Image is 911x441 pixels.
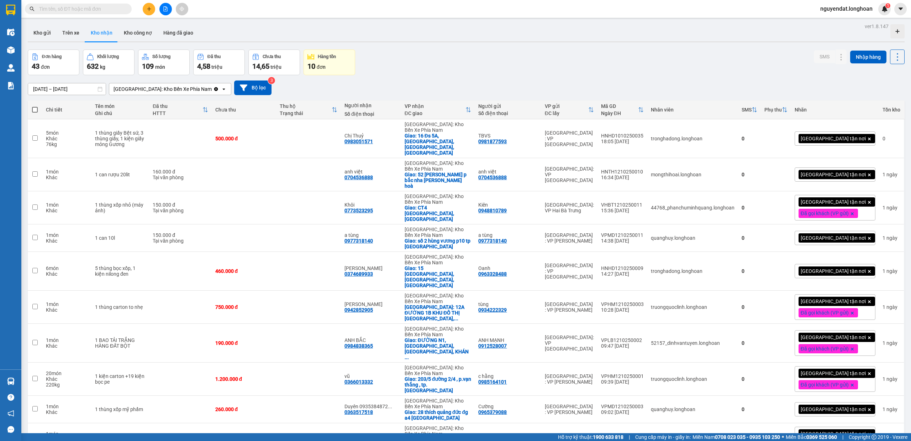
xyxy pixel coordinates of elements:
div: Khác [46,376,88,382]
div: 0963328488 [478,271,507,277]
div: Phụ thu [764,107,782,113]
div: [GEOGRAPHIC_DATA]: Kho Bến Xe Phía Nam [405,326,472,337]
img: warehouse-icon [7,28,15,36]
svg: Clear value [213,86,219,92]
div: Giao: 12A ĐƯỜNG 1B KHU ĐÔ THỊ HÀ QUANG 2, PHƯỚC HẢI, NHA TRANG, KHÁNH HÒA [405,304,472,321]
span: | [842,433,843,441]
span: Đã gọi khách (VP gửi) [801,346,849,352]
sup: 1 [885,3,890,8]
div: Giao: ĐƯỜNG N1, PHƯỚC ĐỒNG, NHA TRANG, KHÁNH HÒA [405,337,472,360]
div: 5 món [46,130,88,136]
button: Bộ lọc [234,81,272,95]
div: Người nhận [344,103,397,108]
th: Toggle SortBy [541,100,597,119]
div: [GEOGRAPHIC_DATA]: Kho Bến Xe Phía Nam [405,254,472,265]
span: ngày [886,376,897,382]
div: ANH MẠNH [478,337,537,343]
div: 1 món [46,337,88,343]
div: [GEOGRAPHIC_DATA]: Kho Bến Xe Phía Nam [405,398,472,409]
div: Số lượng [152,54,170,59]
div: 0 [742,172,757,177]
span: ⚪️ [782,436,784,439]
span: [GEOGRAPHIC_DATA] tận nơi [801,298,866,305]
span: | [629,433,630,441]
img: warehouse-icon [7,378,15,385]
div: 0 [742,136,757,141]
div: Khác [46,208,88,213]
div: Ngày ĐH [601,110,638,116]
div: 76 kg [46,141,88,147]
div: 0 [742,268,757,274]
span: kg [100,64,105,70]
div: 260.000 đ [215,406,273,412]
div: 1 món [46,232,88,238]
div: 150.000 đ [153,232,208,238]
button: Trên xe [57,24,85,41]
div: Khác [46,409,88,415]
img: warehouse-icon [7,64,15,72]
span: 43 [32,62,40,71]
span: question-circle [7,394,14,401]
div: 10:28 [DATE] [601,307,644,313]
th: Toggle SortBy [149,100,211,119]
div: 1 thùng carton to nhẹ [95,304,146,310]
div: 0704536888 [478,175,507,180]
th: Toggle SortBy [761,100,791,119]
div: tronghadong.longhoan [651,268,734,274]
div: TBVS [478,133,537,139]
div: 0 [742,205,757,211]
span: 1 [886,3,889,8]
div: Nhân viên [651,107,734,113]
span: Miền Nam [693,433,780,441]
div: Số điện thoại [478,110,537,116]
div: 0773523295 [344,208,373,213]
div: Chưa thu [263,54,281,59]
div: Tại văn phòng [153,238,208,244]
div: Trạng thái [280,110,332,116]
div: ĐC giao [405,110,466,116]
div: Cường [478,404,537,409]
div: ANH BẮC [344,337,397,343]
div: [GEOGRAPHIC_DATA]: Kho Bến Xe Phía Nam [405,160,472,172]
div: Giao: 28 thích quảng đức đg a4 phước nam nha trang [405,409,472,421]
span: đơn [317,64,326,70]
div: 0704536888 [344,175,373,180]
img: icon-new-feature [881,6,888,12]
input: Select a date range. [28,83,106,95]
span: ngày [886,340,897,346]
img: logo-vxr [6,5,15,15]
span: Cung cấp máy in - giấy in: [635,433,691,441]
div: [GEOGRAPHIC_DATA]: Kho Bến Xe Phía Nam [405,227,472,238]
div: 1 kiện carton +19 kiện bọc pe [95,373,146,385]
span: [GEOGRAPHIC_DATA] tận nơi [801,268,866,274]
div: Ghi chú [95,110,146,116]
div: Giao: số 2 hùng vương p10 tp đà lạt [405,238,472,249]
button: Kho nhận [85,24,118,41]
span: 632 [87,62,99,71]
div: anh nguyen [344,265,397,271]
span: copyright [871,435,876,440]
div: Đã thu [207,54,221,59]
span: [GEOGRAPHIC_DATA] tận nơi [801,171,866,178]
svg: open [221,86,227,92]
span: ngày [886,304,897,310]
div: [GEOGRAPHIC_DATA]: VP [GEOGRAPHIC_DATA] [545,166,594,183]
span: Hỗ trợ kỹ thuật: [558,433,623,441]
span: ngày [886,172,897,177]
div: Tồn kho [883,107,900,113]
button: Khối lượng632kg [83,50,135,75]
div: HNTH1210250010 [601,169,644,175]
div: 0 [742,340,757,346]
div: Chị Thuỷ [344,133,397,139]
div: 1 [883,376,900,382]
div: [GEOGRAPHIC_DATA] : VP [GEOGRAPHIC_DATA] [545,130,594,147]
div: VP gửi [545,103,588,109]
div: HNHD1210250009 [601,265,644,271]
div: 09:39 [DATE] [601,379,644,385]
div: VPHM1210250003 [601,301,644,307]
span: nguyendat.longhoan [815,4,878,13]
div: Khác [46,136,88,141]
div: Đã thu [153,103,202,109]
div: 1 món [46,169,88,175]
